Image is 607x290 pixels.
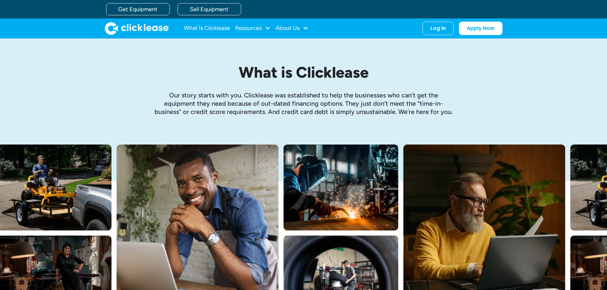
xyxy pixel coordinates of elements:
[430,25,446,32] div: Log In
[459,22,502,35] a: Apply Now
[184,22,230,35] a: What Is Clicklease
[105,22,169,35] a: home
[105,22,169,35] img: Clicklease logo
[235,22,271,35] div: Resources
[276,22,308,35] div: About Us
[284,145,398,230] img: A welder in a large mask working on a large pipe
[177,3,241,15] a: Sell Equipment
[154,64,453,81] h1: What is Clicklease
[106,3,170,15] a: Get Equipment
[154,91,453,116] p: Our story starts with you. Clicklease was established to help the businesses who can’t get the eq...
